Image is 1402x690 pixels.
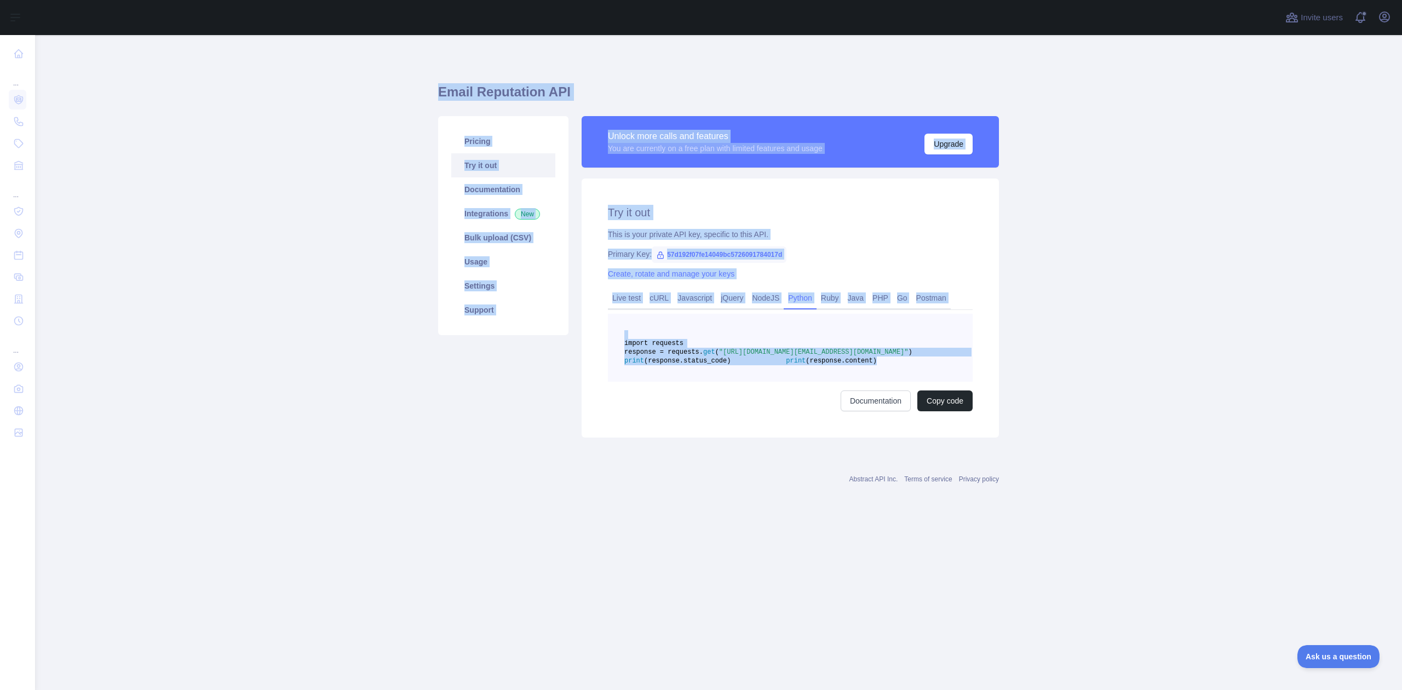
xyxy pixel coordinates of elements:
[1283,9,1345,26] button: Invite users
[9,333,26,355] div: ...
[843,289,869,307] a: Java
[438,83,999,110] h1: Email Reputation API
[652,246,786,263] span: 57d192f07fe14049bc5726091784017d
[451,274,555,298] a: Settings
[841,390,911,411] a: Documentation
[786,357,806,365] span: print
[608,205,973,220] h2: Try it out
[645,289,673,307] a: cURL
[515,209,540,220] span: New
[703,348,715,356] span: get
[451,250,555,274] a: Usage
[624,348,703,356] span: response = requests.
[9,66,26,88] div: ...
[451,153,555,177] a: Try it out
[806,357,877,365] span: (response.content)
[451,202,555,226] a: Integrations New
[1297,645,1380,668] iframe: Toggle Customer Support
[849,475,898,483] a: Abstract API Inc.
[624,357,644,365] span: print
[817,289,843,307] a: Ruby
[909,348,912,356] span: )
[893,289,912,307] a: Go
[924,134,973,154] button: Upgrade
[917,390,973,411] button: Copy code
[608,130,823,143] div: Unlock more calls and features
[904,475,952,483] a: Terms of service
[715,348,719,356] span: (
[673,289,716,307] a: Javascript
[608,143,823,154] div: You are currently on a free plan with limited features and usage
[959,475,999,483] a: Privacy policy
[608,249,973,260] div: Primary Key:
[912,289,951,307] a: Postman
[644,357,731,365] span: (response.status_code)
[748,289,784,307] a: NodeJS
[608,289,645,307] a: Live test
[719,348,909,356] span: "[URL][DOMAIN_NAME][EMAIL_ADDRESS][DOMAIN_NAME]"
[451,298,555,322] a: Support
[451,177,555,202] a: Documentation
[451,129,555,153] a: Pricing
[9,177,26,199] div: ...
[451,226,555,250] a: Bulk upload (CSV)
[1301,12,1343,24] span: Invite users
[624,340,683,347] span: import requests
[716,289,748,307] a: jQuery
[608,229,973,240] div: This is your private API key, specific to this API.
[608,269,734,278] a: Create, rotate and manage your keys
[784,289,817,307] a: Python
[868,289,893,307] a: PHP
